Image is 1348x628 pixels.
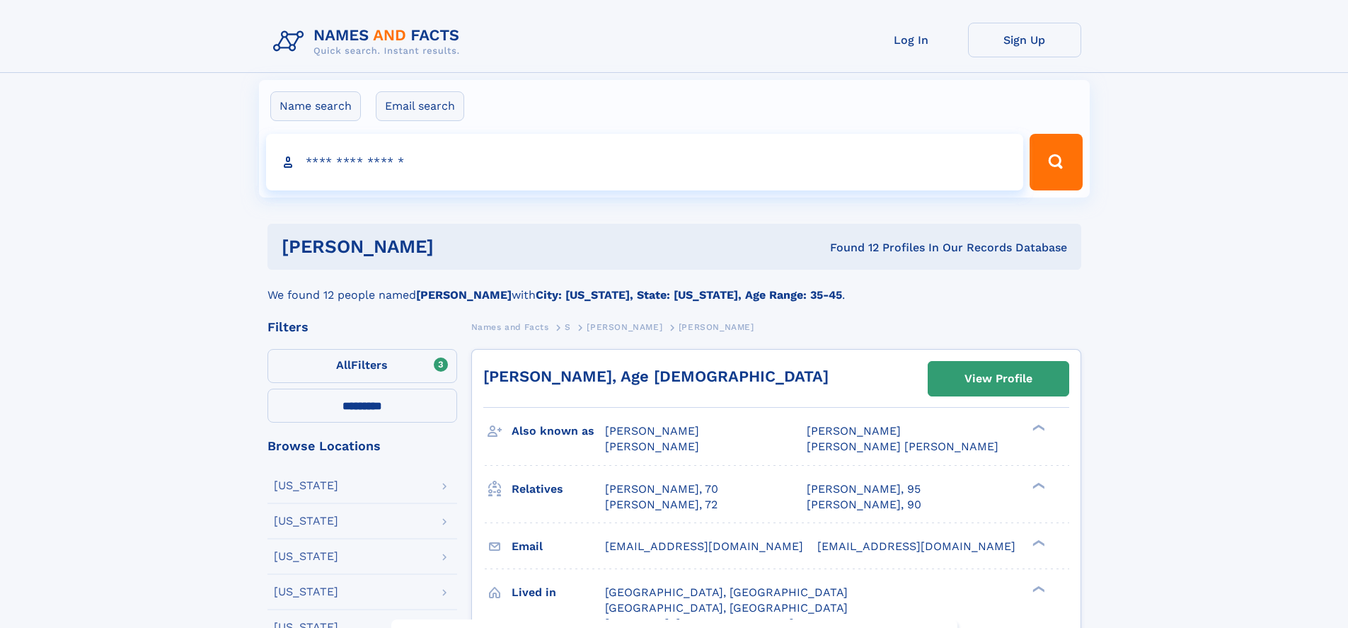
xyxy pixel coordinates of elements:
[267,23,471,61] img: Logo Names and Facts
[1029,584,1046,593] div: ❯
[416,288,512,302] b: [PERSON_NAME]
[267,440,457,452] div: Browse Locations
[1029,423,1046,433] div: ❯
[807,440,998,453] span: [PERSON_NAME] [PERSON_NAME]
[536,288,842,302] b: City: [US_STATE], State: [US_STATE], Age Range: 35-45
[376,91,464,121] label: Email search
[1030,134,1082,190] button: Search Button
[512,477,605,501] h3: Relatives
[336,358,351,372] span: All
[605,601,848,615] span: [GEOGRAPHIC_DATA], [GEOGRAPHIC_DATA]
[855,23,968,57] a: Log In
[274,551,338,562] div: [US_STATE]
[565,318,571,336] a: S
[807,497,921,513] a: [PERSON_NAME], 90
[266,134,1024,190] input: search input
[267,349,457,383] label: Filters
[270,91,361,121] label: Name search
[1029,481,1046,490] div: ❯
[605,539,803,553] span: [EMAIL_ADDRESS][DOMAIN_NAME]
[605,481,718,497] a: [PERSON_NAME], 70
[807,481,921,497] a: [PERSON_NAME], 95
[274,515,338,527] div: [US_STATE]
[928,362,1068,396] a: View Profile
[282,238,632,256] h1: [PERSON_NAME]
[274,480,338,491] div: [US_STATE]
[587,322,662,332] span: [PERSON_NAME]
[605,424,699,438] span: [PERSON_NAME]
[679,322,754,332] span: [PERSON_NAME]
[267,321,457,333] div: Filters
[587,318,662,336] a: [PERSON_NAME]
[1029,538,1046,547] div: ❯
[964,362,1032,395] div: View Profile
[512,535,605,559] h3: Email
[968,23,1081,57] a: Sign Up
[483,367,829,385] a: [PERSON_NAME], Age [DEMOGRAPHIC_DATA]
[817,539,1015,553] span: [EMAIL_ADDRESS][DOMAIN_NAME]
[605,440,699,453] span: [PERSON_NAME]
[632,240,1067,256] div: Found 12 Profiles In Our Records Database
[565,322,571,332] span: S
[512,581,605,605] h3: Lived in
[605,586,848,599] span: [GEOGRAPHIC_DATA], [GEOGRAPHIC_DATA]
[267,270,1081,304] div: We found 12 people named with .
[807,424,901,438] span: [PERSON_NAME]
[605,497,718,513] a: [PERSON_NAME], 72
[471,318,549,336] a: Names and Facts
[512,419,605,443] h3: Also known as
[274,586,338,598] div: [US_STATE]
